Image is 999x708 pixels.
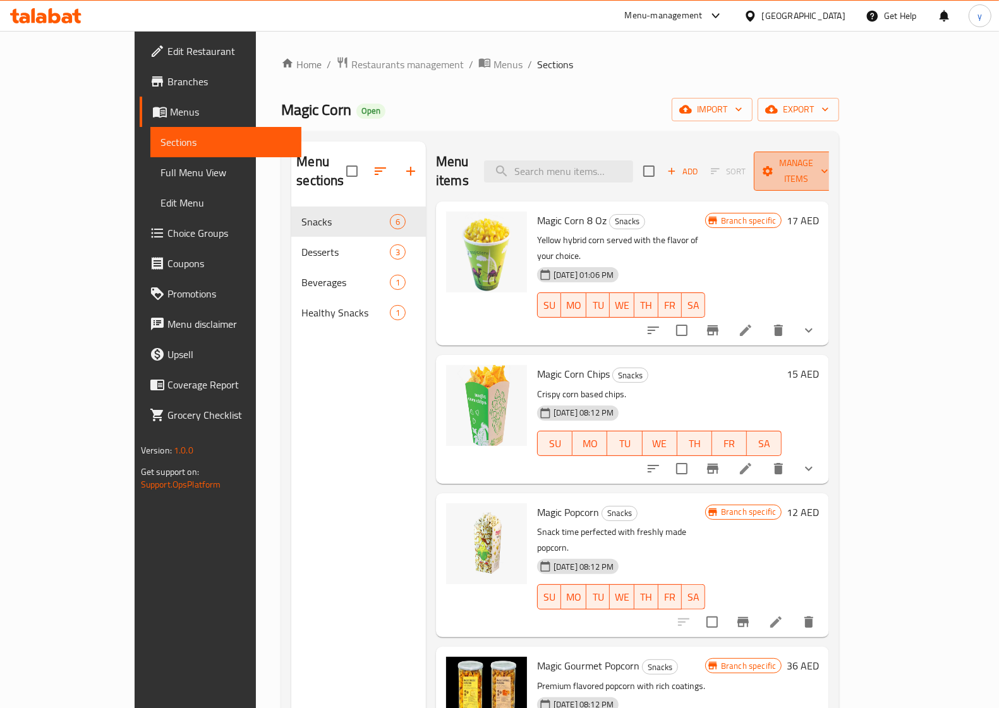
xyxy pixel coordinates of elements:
[140,97,301,127] a: Menus
[762,9,845,23] div: [GEOGRAPHIC_DATA]
[703,162,754,181] span: Select section first
[484,160,633,183] input: search
[794,315,824,345] button: show more
[537,524,705,556] p: Snack time perfected with freshly made popcorn.
[390,305,406,320] div: items
[167,256,291,271] span: Coupons
[167,407,291,423] span: Grocery Checklist
[602,506,637,520] span: Snacks
[763,453,794,484] button: delete
[140,248,301,279] a: Coupons
[716,215,781,227] span: Branch specific
[639,296,653,315] span: TH
[615,296,629,315] span: WE
[586,292,610,318] button: TU
[291,297,426,328] div: Healthy Snacks1
[537,57,573,72] span: Sections
[469,57,473,72] li: /
[160,195,291,210] span: Edit Menu
[682,584,705,609] button: SA
[607,431,642,456] button: TU
[738,323,753,338] a: Edit menu item
[687,588,700,606] span: SA
[716,506,781,518] span: Branch specific
[682,102,742,117] span: import
[291,237,426,267] div: Desserts3
[301,275,390,290] span: Beverages
[537,232,705,264] p: Yellow hybrid corn served with the flavor of your choice.
[801,323,816,338] svg: Show Choices
[167,225,291,241] span: Choice Groups
[141,464,199,480] span: Get support on:
[478,56,523,73] a: Menus
[528,57,532,72] li: /
[291,207,426,237] div: Snacks6
[356,104,385,119] div: Open
[636,158,662,184] span: Select section
[639,588,653,606] span: TH
[140,339,301,369] a: Upsell
[281,57,322,72] a: Home
[301,214,390,229] span: Snacks
[669,455,695,482] span: Select to update
[167,44,291,59] span: Edit Restaurant
[566,296,581,315] span: MO
[787,212,819,229] h6: 17 AED
[699,609,725,635] span: Select to update
[537,503,599,522] span: Magic Popcorn
[548,269,619,281] span: [DATE] 01:06 PM
[610,584,634,609] button: WE
[140,309,301,339] a: Menu disclaimer
[687,296,700,315] span: SA
[662,162,703,181] span: Add item
[291,267,426,297] div: Beverages1
[537,584,561,609] button: SU
[642,659,678,675] div: Snacks
[717,435,742,453] span: FR
[768,102,829,117] span: export
[301,305,390,320] span: Healthy Snacks
[612,368,648,383] div: Snacks
[586,584,610,609] button: TU
[764,155,828,187] span: Manage items
[663,296,677,315] span: FR
[572,431,607,456] button: MO
[801,461,816,476] svg: Show Choices
[537,656,639,675] span: Magic Gourmet Popcorn
[663,588,677,606] span: FR
[763,315,794,345] button: delete
[356,105,385,116] span: Open
[336,56,464,73] a: Restaurants management
[591,296,605,315] span: TU
[613,368,648,383] span: Snacks
[390,275,406,290] div: items
[537,292,561,318] button: SU
[682,292,705,318] button: SA
[301,244,390,260] span: Desserts
[638,453,669,484] button: sort-choices
[174,442,193,459] span: 1.0.0
[167,316,291,332] span: Menu disclaimer
[561,584,586,609] button: MO
[396,156,426,186] button: Add section
[543,296,556,315] span: SU
[625,8,703,23] div: Menu-management
[672,98,753,121] button: import
[643,660,677,675] span: Snacks
[140,66,301,97] a: Branches
[658,292,682,318] button: FR
[768,615,784,630] a: Edit menu item
[794,453,824,484] button: show more
[787,365,819,383] h6: 15 AED
[561,292,586,318] button: MO
[150,157,301,188] a: Full Menu View
[537,211,607,230] span: Magic Corn 8 Oz
[140,369,301,400] a: Coverage Report
[160,165,291,180] span: Full Menu View
[754,152,839,191] button: Manage items
[140,400,301,430] a: Grocery Checklist
[167,377,291,392] span: Coverage Report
